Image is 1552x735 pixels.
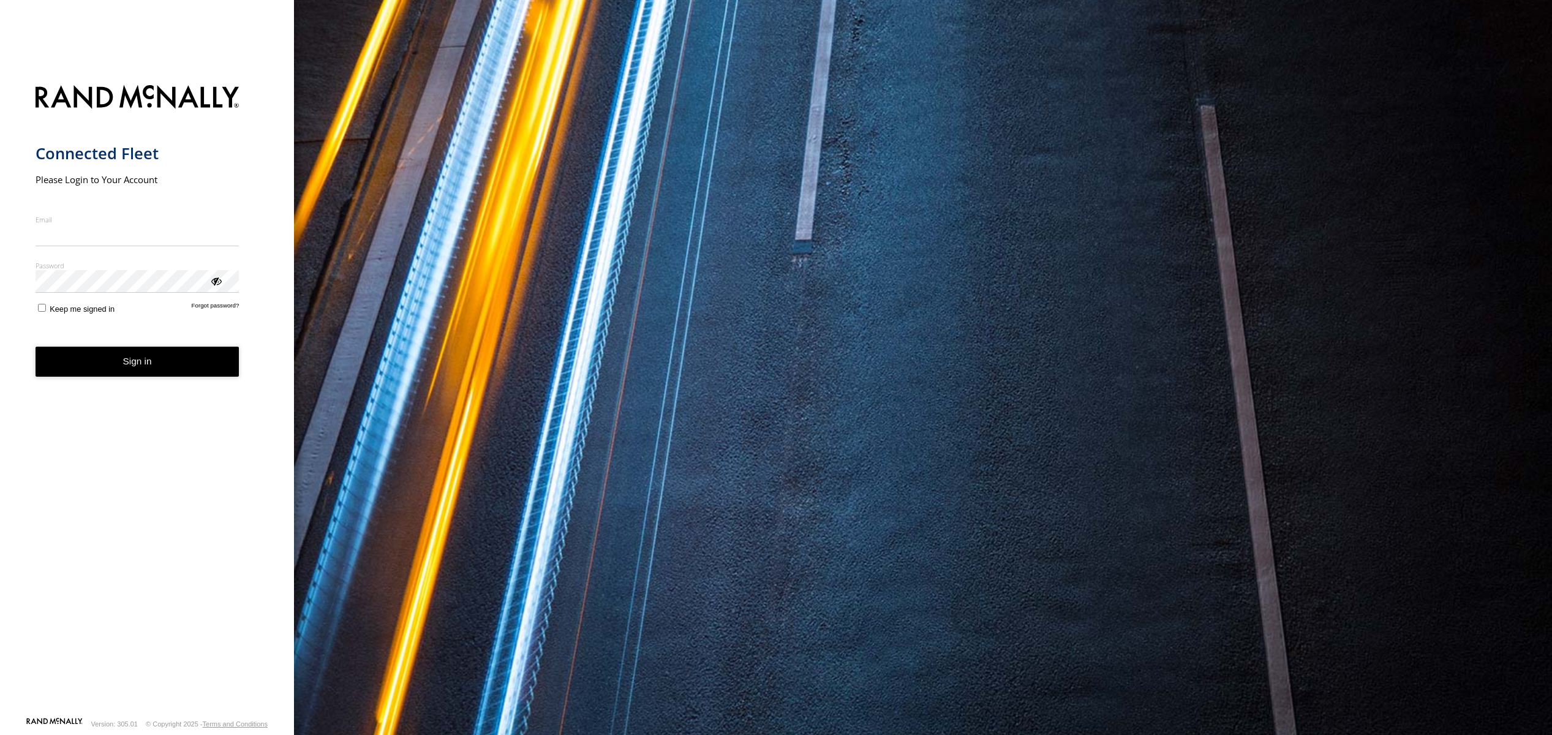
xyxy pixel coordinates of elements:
[36,173,239,186] h2: Please Login to Your Account
[50,304,115,314] span: Keep me signed in
[38,304,46,312] input: Keep me signed in
[36,215,239,224] label: Email
[91,720,138,728] div: Version: 305.01
[26,718,83,730] a: Visit our Website
[209,274,222,287] div: ViewPassword
[203,720,268,728] a: Terms and Conditions
[36,347,239,377] button: Sign in
[36,143,239,164] h1: Connected Fleet
[36,78,259,717] form: main
[146,720,268,728] div: © Copyright 2025 -
[36,83,239,114] img: Rand McNally
[36,261,239,270] label: Password
[192,302,239,314] a: Forgot password?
